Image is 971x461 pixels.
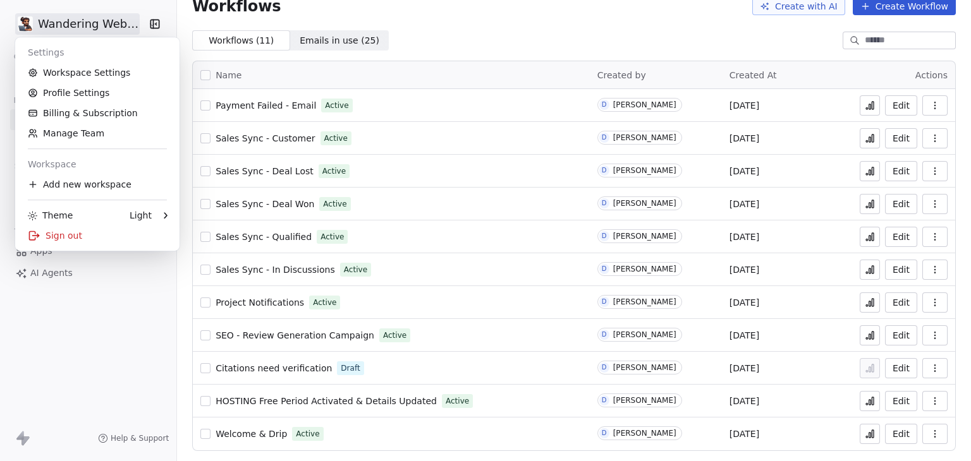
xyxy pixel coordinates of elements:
[130,209,152,222] div: Light
[28,209,73,222] div: Theme
[20,225,174,246] div: Sign out
[20,174,174,195] div: Add new workspace
[20,83,174,103] a: Profile Settings
[20,63,174,83] a: Workspace Settings
[20,103,174,123] a: Billing & Subscription
[20,42,174,63] div: Settings
[20,154,174,174] div: Workspace
[20,123,174,143] a: Manage Team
